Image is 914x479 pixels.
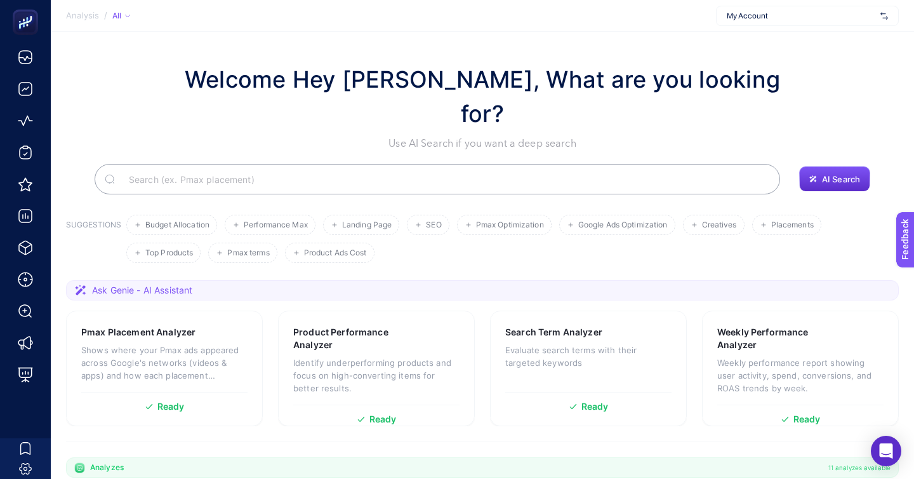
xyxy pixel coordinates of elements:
h1: Welcome Hey [PERSON_NAME], What are you looking for? [171,62,793,131]
span: Budget Allocation [145,220,209,230]
span: My Account [727,11,875,21]
a: Weekly Performance AnalyzerWeekly performance report showing user activity, spend, conversions, a... [702,311,899,426]
span: Placements [771,220,814,230]
p: Evaluate search terms with their targeted keywords [505,344,672,369]
span: Ready [157,402,185,411]
button: AI Search [799,166,870,192]
a: Pmax Placement AnalyzerShows where your Pmax ads appeared across Google's networks (videos & apps... [66,311,263,426]
span: Ready [581,402,609,411]
span: Google Ads Optimization [578,220,668,230]
div: Open Intercom Messenger [871,436,901,466]
span: AI Search [822,174,860,184]
span: Pmax terms [227,248,269,258]
span: Product Ads Cost [304,248,367,258]
span: Analysis [66,11,99,21]
h3: Product Performance Analyzer [293,326,420,351]
span: / [104,10,107,20]
h3: Pmax Placement Analyzer [81,326,195,339]
span: Performance Max [244,220,308,230]
span: SEO [426,220,441,230]
span: Landing Page [342,220,392,230]
span: Creatives [702,220,737,230]
span: 11 analyzes available [828,462,891,473]
h3: Search Term Analyzer [505,326,602,339]
p: Weekly performance report showing user activity, spend, conversions, and ROAS trends by week. [717,356,884,395]
span: Ready [369,415,397,424]
input: Search [119,161,770,197]
p: Use AI Search if you want a deep search [171,136,793,151]
span: Pmax Optimization [476,220,544,230]
a: Search Term AnalyzerEvaluate search terms with their targeted keywordsReady [490,311,687,426]
a: Product Performance AnalyzerIdentify underperforming products and focus on high-converting items ... [278,311,475,426]
img: svg%3e [880,10,888,22]
p: Identify underperforming products and focus on high-converting items for better results. [293,356,460,395]
h3: SUGGESTIONS [66,220,121,263]
span: Ready [793,415,821,424]
span: Ask Genie - AI Assistant [92,284,192,297]
span: Feedback [8,4,48,14]
span: Analyzes [90,462,124,473]
h3: Weekly Performance Analyzer [717,326,844,351]
p: Shows where your Pmax ads appeared across Google's networks (videos & apps) and how each placemen... [81,344,248,382]
span: Top Products [145,248,193,258]
div: All [112,11,130,21]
